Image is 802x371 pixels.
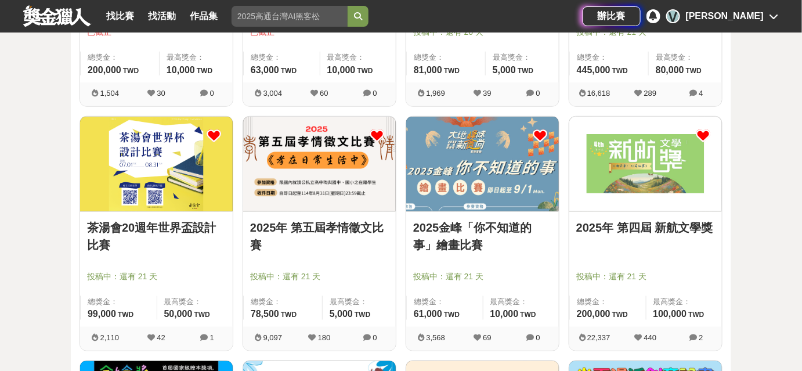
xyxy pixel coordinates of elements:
span: 總獎金： [251,296,315,308]
span: TWD [281,311,297,319]
a: 2025金峰「你不知道的事」繪畫比賽 [413,219,552,254]
input: 2025高通台灣AI黑客松 [232,6,348,27]
img: Cover Image [80,117,233,211]
span: 39 [483,89,491,98]
a: 茶湯會20週年世界盃設計比賽 [87,219,226,254]
span: 445,000 [577,65,610,75]
span: 99,000 [88,309,116,319]
span: TWD [612,67,628,75]
span: 81,000 [414,65,442,75]
span: 0 [373,333,377,342]
span: 22,337 [587,333,610,342]
span: 1 [210,333,214,342]
span: 2 [699,333,703,342]
span: TWD [123,67,139,75]
span: 10,000 [490,309,519,319]
a: 辦比賽 [583,6,641,26]
span: TWD [518,67,533,75]
span: 4 [699,89,703,98]
span: 投稿中：還有 21 天 [576,271,715,283]
span: 1,504 [100,89,120,98]
span: 最高獎金： [493,52,552,63]
span: 440 [644,333,657,342]
div: [PERSON_NAME] [686,9,764,23]
span: 總獎金： [577,296,639,308]
span: TWD [686,67,702,75]
span: 最高獎金： [653,296,716,308]
span: 80,000 [656,65,684,75]
span: TWD [357,67,373,75]
span: TWD [444,311,460,319]
span: 200,000 [577,309,610,319]
span: 總獎金： [251,52,313,63]
img: Cover Image [243,117,396,211]
span: 5,000 [330,309,353,319]
span: 最高獎金： [330,296,389,308]
span: TWD [194,311,209,319]
span: 289 [644,89,657,98]
span: 10,000 [167,65,195,75]
span: 50,000 [164,309,193,319]
span: 最高獎金： [167,52,226,63]
span: 3,568 [427,333,446,342]
span: TWD [612,311,628,319]
span: TWD [118,311,133,319]
a: 找活動 [143,8,180,24]
span: 10,000 [327,65,356,75]
span: 100,000 [653,309,687,319]
img: Cover Image [569,117,722,211]
span: 最高獎金： [490,296,552,308]
span: 最高獎金： [327,52,389,63]
div: V [666,9,680,23]
span: 78,500 [251,309,279,319]
span: TWD [355,311,370,319]
span: 投稿中：還有 21 天 [413,271,552,283]
span: 61,000 [414,309,442,319]
span: TWD [281,67,297,75]
span: 總獎金： [88,52,152,63]
span: 2,110 [100,333,120,342]
span: 200,000 [88,65,121,75]
a: 2025年 第五屆孝情徵文比賽 [250,219,389,254]
span: 42 [157,333,165,342]
span: 63,000 [251,65,279,75]
span: TWD [520,311,536,319]
span: TWD [444,67,460,75]
span: 1,969 [427,89,446,98]
span: 總獎金： [577,52,641,63]
span: 0 [536,333,540,342]
span: 0 [536,89,540,98]
span: 總獎金： [414,296,476,308]
span: 30 [157,89,165,98]
span: TWD [688,311,704,319]
img: Cover Image [406,117,559,211]
a: 找比賽 [102,8,139,24]
span: 69 [483,333,491,342]
span: 3,004 [263,89,283,98]
span: 0 [210,89,214,98]
span: 9,097 [263,333,283,342]
span: 60 [320,89,328,98]
span: 投稿中：還有 21 天 [87,271,226,283]
span: TWD [197,67,212,75]
span: 16,618 [587,89,610,98]
span: 總獎金： [414,52,478,63]
span: 180 [318,333,331,342]
span: 最高獎金： [164,296,226,308]
span: 5,000 [493,65,516,75]
span: 最高獎金： [656,52,715,63]
span: 總獎金： [88,296,150,308]
a: 2025年 第四屆 新航文學獎 [576,219,715,236]
a: 作品集 [185,8,222,24]
span: 投稿中：還有 21 天 [250,271,389,283]
span: 0 [373,89,377,98]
